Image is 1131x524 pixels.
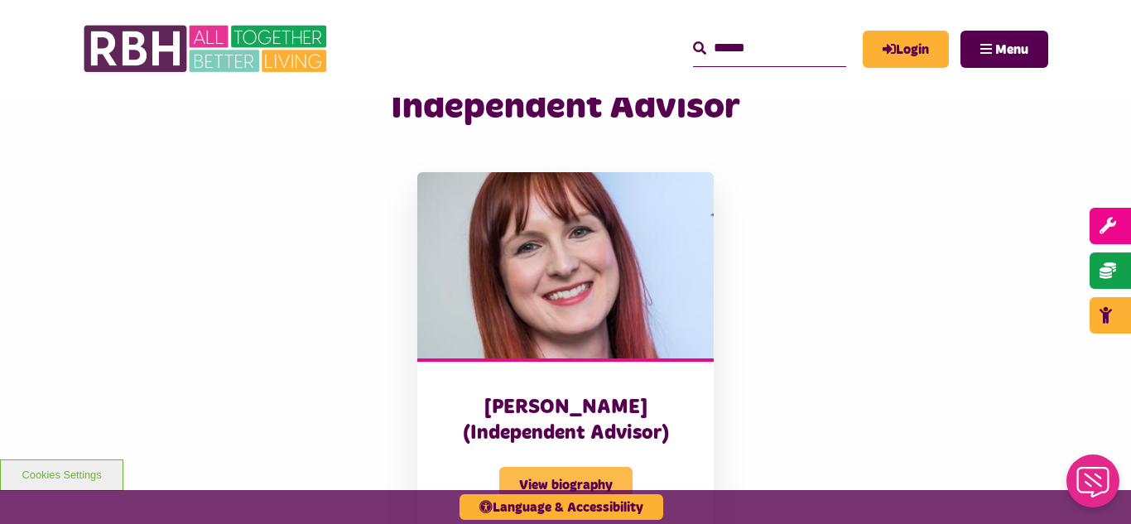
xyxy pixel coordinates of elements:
a: MyRBH [863,31,949,68]
button: Language & Accessibility [460,494,663,520]
h3: [PERSON_NAME] (Independent Advisor) [450,395,681,446]
span: View biography [499,467,633,503]
h2: Independent Advisor [243,84,887,131]
img: Dalton, Claire [417,172,715,358]
img: RBH [83,17,331,81]
span: Menu [995,43,1028,56]
iframe: Netcall Web Assistant for live chat [1056,449,1131,524]
input: Search [693,31,846,66]
button: Navigation [960,31,1048,68]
